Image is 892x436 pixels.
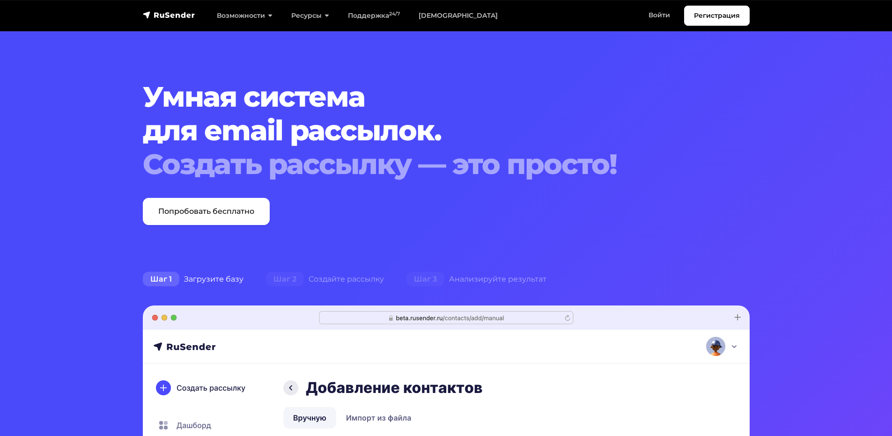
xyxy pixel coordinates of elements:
img: RuSender [143,10,195,20]
a: Регистрация [684,6,750,26]
a: [DEMOGRAPHIC_DATA] [409,6,507,25]
div: Загрузите базу [132,270,255,289]
div: Создать рассылку — это просто! [143,147,698,181]
div: Анализируйте результат [395,270,558,289]
h1: Умная система для email рассылок. [143,80,698,181]
sup: 24/7 [389,11,400,17]
a: Попробовать бесплатно [143,198,270,225]
a: Ресурсы [282,6,339,25]
span: Шаг 3 [406,272,444,287]
a: Войти [639,6,679,25]
a: Поддержка24/7 [339,6,409,25]
span: Шаг 2 [266,272,304,287]
span: Шаг 1 [143,272,179,287]
div: Создайте рассылку [255,270,395,289]
a: Возможности [207,6,282,25]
